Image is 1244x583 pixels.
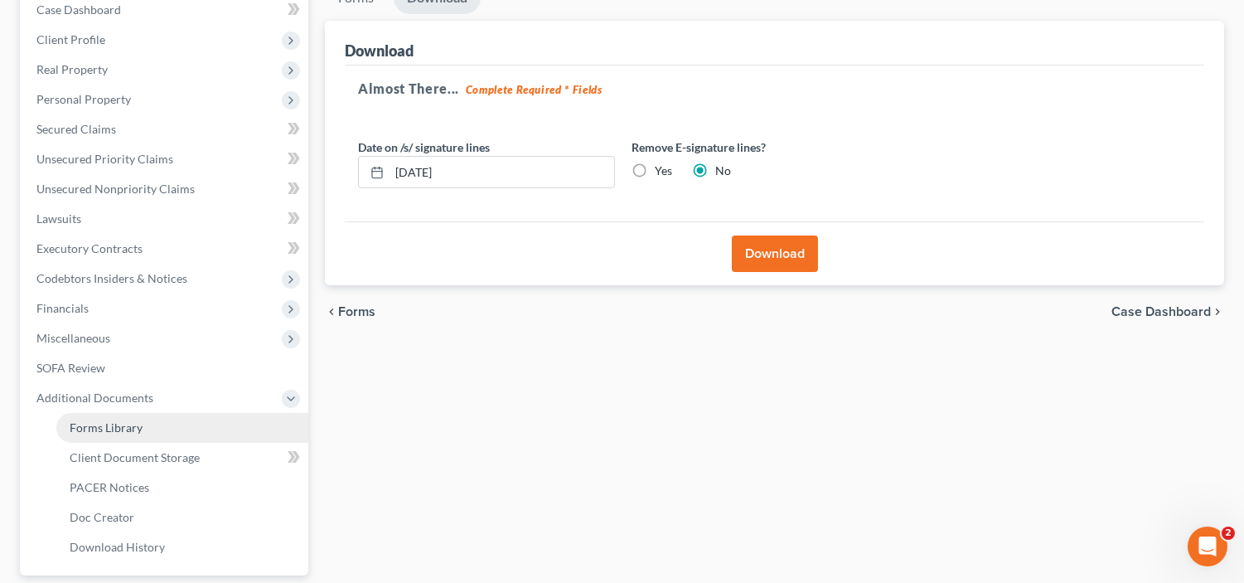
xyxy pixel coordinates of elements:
[56,443,308,473] a: Client Document Storage
[36,271,187,285] span: Codebtors Insiders & Notices
[56,532,308,562] a: Download History
[1111,305,1224,318] a: Case Dashboard chevron_right
[23,174,308,204] a: Unsecured Nonpriority Claims
[36,182,195,196] span: Unsecured Nonpriority Claims
[36,32,105,46] span: Client Profile
[1222,527,1235,540] span: 2
[1211,305,1224,318] i: chevron_right
[23,353,308,383] a: SOFA Review
[358,79,1191,99] h5: Almost There...
[36,301,89,315] span: Financials
[325,305,338,318] i: chevron_left
[338,305,375,318] span: Forms
[36,211,81,226] span: Lawsuits
[345,41,414,61] div: Download
[56,503,308,532] a: Doc Creator
[36,92,131,106] span: Personal Property
[325,305,398,318] button: chevron_left Forms
[70,480,149,494] span: PACER Notices
[732,236,818,272] button: Download
[56,473,308,503] a: PACER Notices
[23,144,308,174] a: Unsecured Priority Claims
[36,241,143,255] span: Executory Contracts
[70,450,200,464] span: Client Document Storage
[70,540,165,554] span: Download History
[70,510,134,524] span: Doc Creator
[36,122,116,136] span: Secured Claims
[36,2,121,17] span: Case Dashboard
[56,413,308,443] a: Forms Library
[36,361,105,375] span: SOFA Review
[358,138,490,156] label: Date on /s/ signature lines
[70,420,143,435] span: Forms Library
[655,163,672,179] label: Yes
[36,62,108,76] span: Real Property
[36,331,110,345] span: Miscellaneous
[1188,527,1227,566] iframe: Intercom live chat
[390,157,614,188] input: MM/DD/YYYY
[466,83,603,96] strong: Complete Required * Fields
[632,138,888,156] label: Remove E-signature lines?
[23,234,308,264] a: Executory Contracts
[23,114,308,144] a: Secured Claims
[36,152,173,166] span: Unsecured Priority Claims
[23,204,308,234] a: Lawsuits
[36,391,153,405] span: Additional Documents
[1111,305,1211,318] span: Case Dashboard
[715,163,731,179] label: No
